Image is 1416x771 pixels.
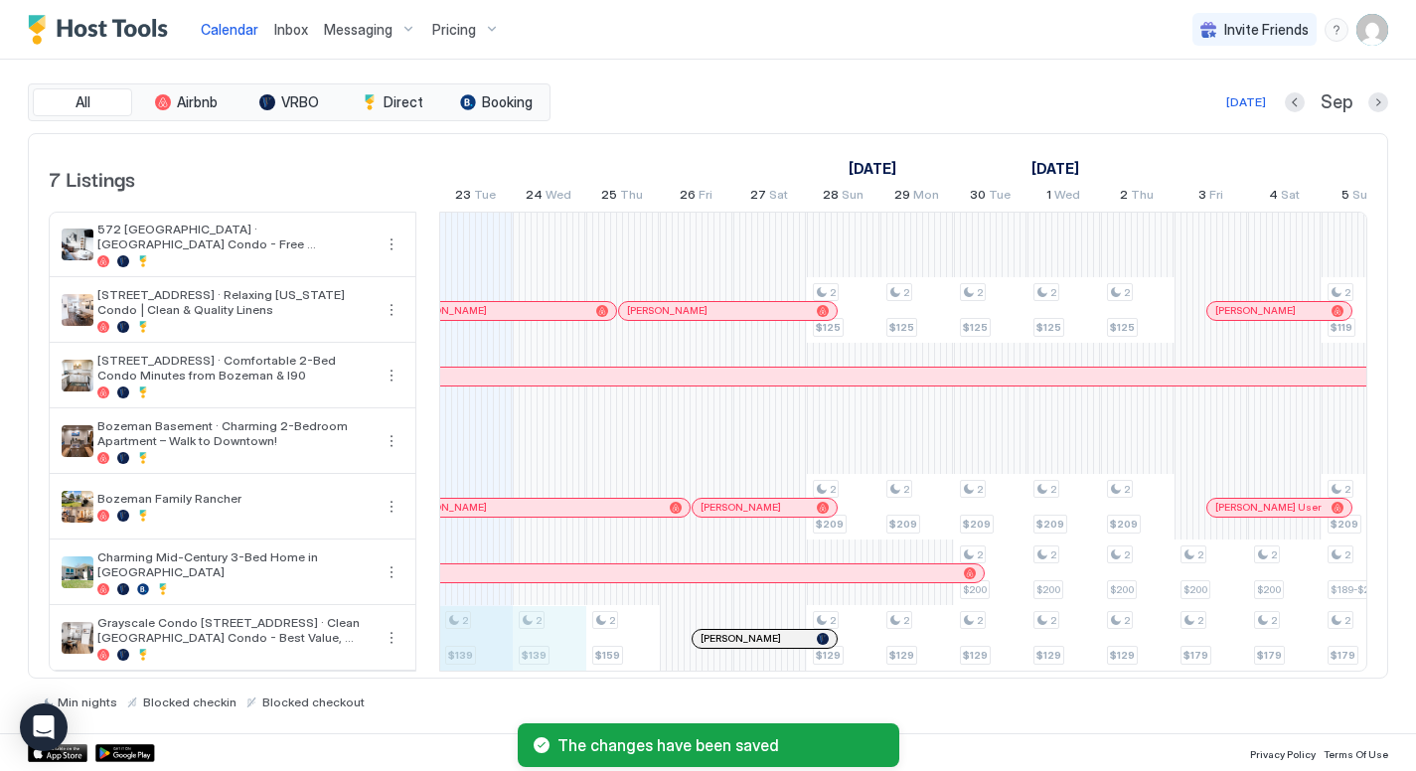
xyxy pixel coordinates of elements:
span: VRBO [281,93,319,111]
a: October 4, 2025 [1264,183,1305,212]
span: Fri [1209,187,1223,208]
div: User profile [1356,14,1388,46]
span: $209 [963,518,991,531]
a: September 26, 2025 [675,183,717,212]
span: 2 [1124,483,1130,496]
button: More options [380,626,403,650]
button: More options [380,364,403,387]
span: 2 [977,614,983,627]
div: tab-group [28,83,551,121]
span: Thu [1131,187,1154,208]
span: Sun [1352,187,1374,208]
div: menu [380,626,403,650]
span: 2 [1124,548,1130,561]
span: 26 [680,187,696,208]
span: 2 [830,286,836,299]
span: 2 [1344,483,1350,496]
span: 2 [1120,187,1128,208]
span: 4 [1269,187,1278,208]
span: 23 [455,187,471,208]
button: More options [380,429,403,453]
button: VRBO [239,88,339,116]
div: listing image [62,622,93,654]
span: $209 [1110,518,1138,531]
span: 2 [977,548,983,561]
div: menu [380,232,403,256]
span: Fri [699,187,712,208]
span: [PERSON_NAME] [406,304,487,317]
button: More options [380,232,403,256]
a: Inbox [274,19,308,40]
span: 2 [609,614,615,627]
span: 30 [970,187,986,208]
span: Bozeman Family Rancher [97,491,372,506]
span: Invite Friends [1224,21,1309,39]
span: 28 [823,187,839,208]
span: All [76,93,90,111]
span: Charming Mid-Century 3-Bed Home in [GEOGRAPHIC_DATA] [97,549,372,579]
span: 2 [1344,548,1350,561]
span: Sat [769,187,788,208]
a: Host Tools Logo [28,15,177,45]
span: 3 [1198,187,1206,208]
span: Wed [1054,187,1080,208]
span: [PERSON_NAME] [1215,304,1296,317]
span: $200 [1257,583,1281,596]
span: 2 [1050,548,1056,561]
button: More options [380,298,403,322]
div: Open Intercom Messenger [20,703,68,751]
span: 7 Listings [49,163,135,193]
a: October 3, 2025 [1193,183,1228,212]
span: 25 [601,187,617,208]
span: $125 [889,321,914,334]
span: 2 [830,483,836,496]
a: September 23, 2025 [450,183,501,212]
span: $189-$209 [1331,583,1381,596]
span: Min nights [58,694,117,709]
span: $179 [1331,649,1355,662]
span: $125 [963,321,988,334]
span: 2 [1124,286,1130,299]
span: $129 [889,649,914,662]
span: $200 [1110,583,1134,596]
span: 2 [830,614,836,627]
span: 2 [1050,286,1056,299]
span: Sat [1281,187,1300,208]
a: October 2, 2025 [1115,183,1159,212]
span: $125 [1036,321,1061,334]
a: October 1, 2025 [1041,183,1085,212]
span: Wed [546,187,571,208]
a: October 5, 2025 [1337,183,1379,212]
button: More options [380,560,403,584]
div: menu [380,495,403,519]
div: menu [380,560,403,584]
span: [PERSON_NAME] User [1215,501,1322,514]
span: Blocked checkout [262,694,365,709]
span: $129 [1110,649,1135,662]
a: Calendar [201,19,258,40]
div: [DATE] [1226,93,1266,111]
span: 2 [1344,286,1350,299]
div: menu [1325,18,1348,42]
span: [PERSON_NAME] [406,501,487,514]
span: Calendar [201,21,258,38]
span: $129 [963,649,988,662]
span: Tue [989,187,1011,208]
div: listing image [62,556,93,588]
span: $119 [1331,321,1352,334]
span: $209 [1331,518,1358,531]
button: [DATE] [1223,90,1269,114]
div: listing image [62,294,93,326]
span: $125 [1110,321,1135,334]
span: 2 [1050,614,1056,627]
span: 2 [903,483,909,496]
span: 27 [750,187,766,208]
span: $179 [1183,649,1208,662]
span: 24 [526,187,543,208]
a: September 8, 2025 [844,154,901,183]
span: Airbnb [177,93,218,111]
span: Inbox [274,21,308,38]
span: 2 [1271,614,1277,627]
span: $200 [1183,583,1207,596]
span: 29 [894,187,910,208]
